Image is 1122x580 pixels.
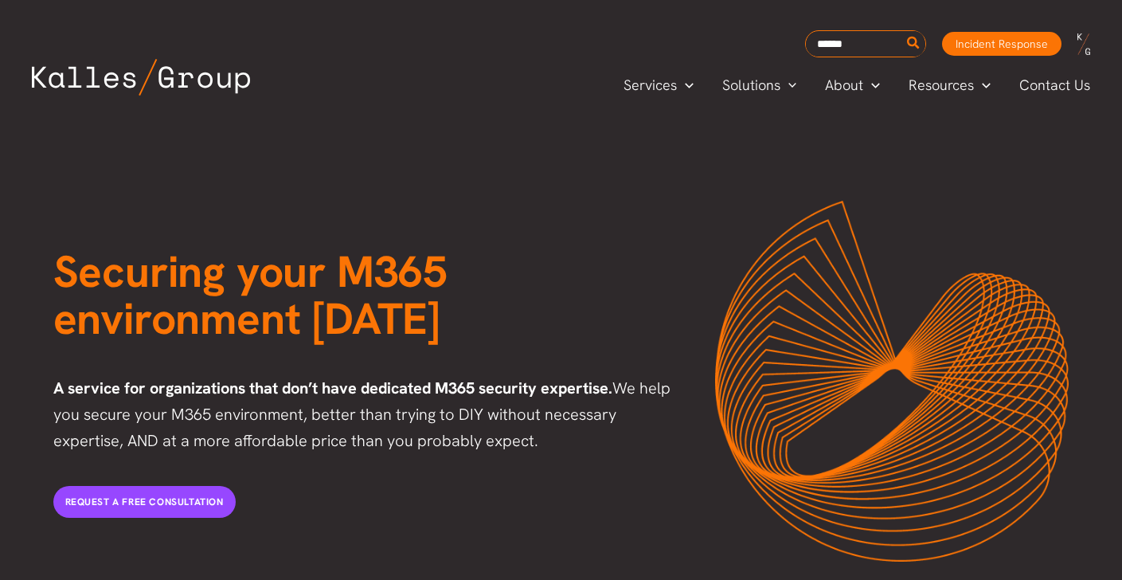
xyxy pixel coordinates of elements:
strong: A service for organizations that don’t have dedicated M365 security expertise. [53,378,612,398]
span: Menu Toggle [863,73,880,97]
span: Menu Toggle [974,73,991,97]
a: Incident Response [942,32,1061,56]
span: Menu Toggle [677,73,694,97]
a: Contact Us [1005,73,1106,97]
a: Request a free consultation [53,486,236,518]
span: Services [624,73,677,97]
a: ServicesMenu Toggle [609,73,708,97]
nav: Primary Site Navigation [609,72,1106,98]
span: Solutions [722,73,780,97]
img: Kalles Group [32,59,250,96]
span: Request a free consultation [65,496,224,508]
img: object [715,201,1069,562]
span: Securing your M365 environment [DATE] [53,243,448,348]
a: SolutionsMenu Toggle [708,73,811,97]
span: Resources [909,73,974,97]
a: ResourcesMenu Toggle [894,73,1005,97]
span: About [825,73,863,97]
p: We help you secure your M365 environment, better than trying to DIY without necessary expertise, ... [53,375,684,454]
span: Menu Toggle [780,73,797,97]
span: Contact Us [1019,73,1090,97]
button: Search [904,31,924,57]
a: AboutMenu Toggle [811,73,894,97]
